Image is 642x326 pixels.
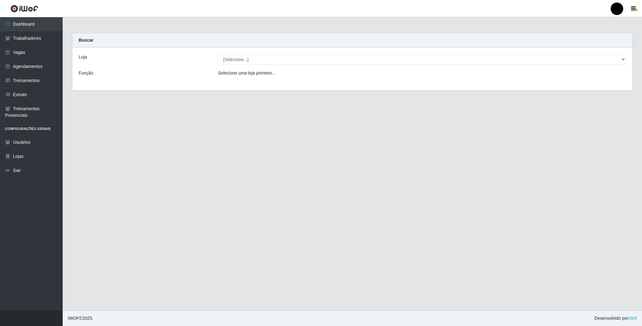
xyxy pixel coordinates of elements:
i: Selecione uma loja primeiro... [218,70,275,75]
span: IWOF [68,316,79,321]
label: Função [79,70,93,76]
span: Desenvolvido por [594,315,637,322]
strong: Buscar [79,38,93,43]
a: iWof [628,316,637,321]
img: CoreUI Logo [10,5,38,13]
label: Loja [79,54,87,60]
span: © 2025 . [68,315,93,322]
